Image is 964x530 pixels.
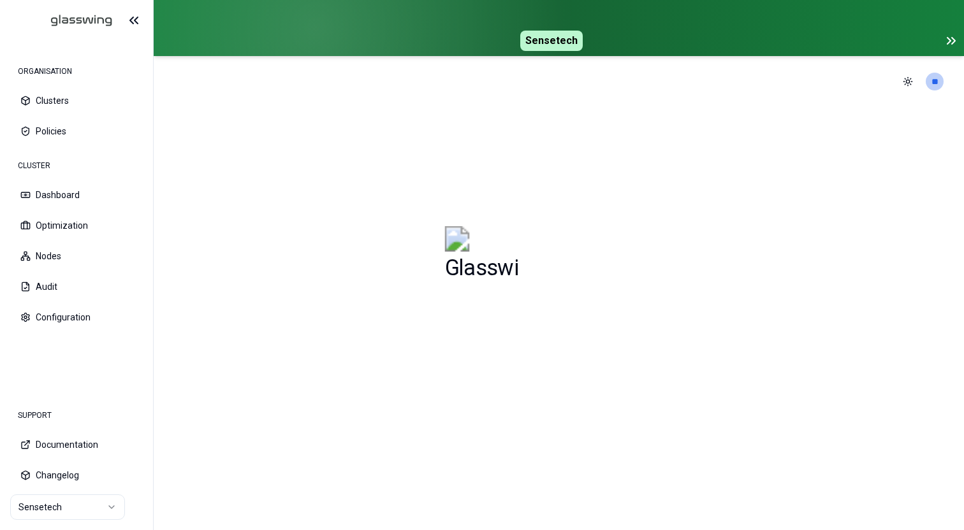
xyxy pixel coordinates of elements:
div: CLUSTER [10,153,143,178]
div: SUPPORT [10,403,143,428]
button: Configuration [10,303,143,331]
span: Sensetech [520,31,583,51]
button: Dashboard [10,181,143,209]
div: ORGANISATION [10,59,143,84]
button: Optimization [10,211,143,240]
button: Nodes [10,242,143,270]
button: Policies [10,117,143,145]
img: GlassWing [18,6,117,36]
button: Clusters [10,87,143,115]
button: Audit [10,273,143,301]
button: Changelog [10,461,143,489]
button: Documentation [10,431,143,459]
